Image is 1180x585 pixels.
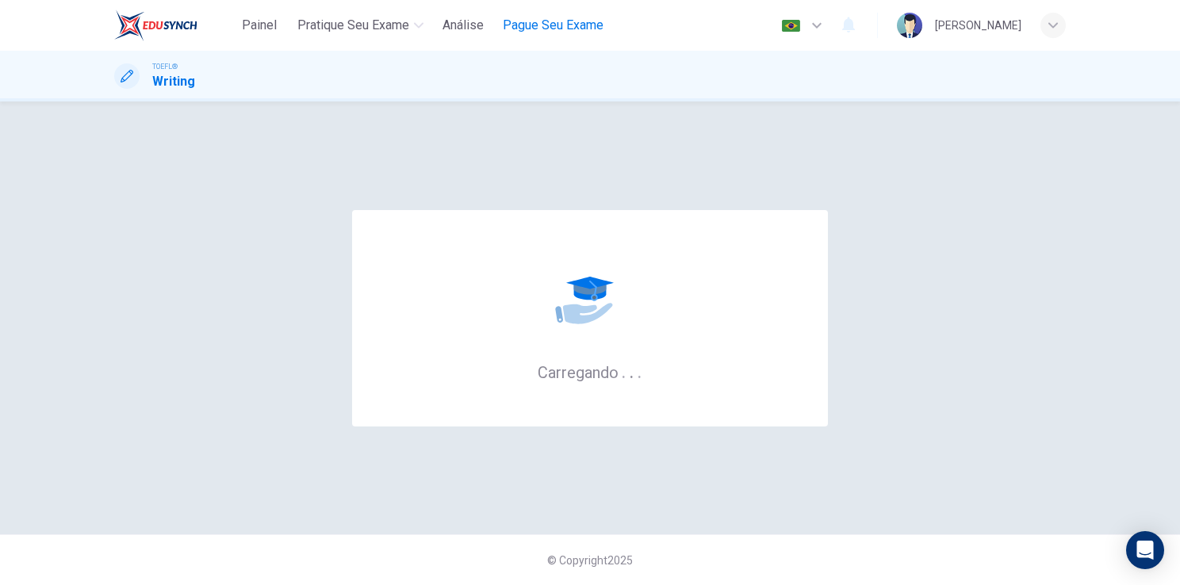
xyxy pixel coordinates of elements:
button: Pratique seu exame [291,11,430,40]
img: pt [781,20,801,32]
h6: . [621,357,626,384]
h6: Carregando [538,361,642,382]
span: TOEFL® [152,61,178,72]
h6: . [629,357,634,384]
h1: Writing [152,72,195,91]
img: Profile picture [897,13,922,38]
button: Pague Seu Exame [496,11,610,40]
span: Pague Seu Exame [503,16,603,35]
button: Painel [234,11,285,40]
span: © Copyright 2025 [547,554,633,567]
span: Pratique seu exame [297,16,409,35]
img: EduSynch logo [114,10,197,41]
div: Open Intercom Messenger [1126,531,1164,569]
h6: . [637,357,642,384]
a: EduSynch logo [114,10,234,41]
button: Análise [436,11,490,40]
span: Análise [442,16,484,35]
div: [PERSON_NAME] [935,16,1021,35]
span: Painel [242,16,277,35]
